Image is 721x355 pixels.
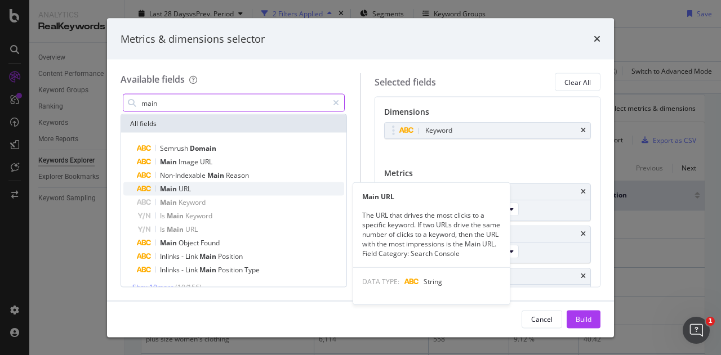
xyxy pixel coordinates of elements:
div: times [581,188,586,195]
div: times [594,32,600,46]
span: Main [167,211,185,221]
span: String [424,277,442,286]
span: URL [179,184,191,194]
div: Dimensions [384,106,591,122]
span: Main [160,197,179,207]
div: Build [576,314,591,323]
span: ( 10 / 156 ) [175,282,202,292]
div: times [581,273,586,280]
span: Semrush [160,143,190,153]
span: Found [201,238,220,248]
span: Main [167,224,185,234]
span: Position [218,265,244,275]
div: Metrics & dimensions selector [121,32,265,46]
span: Link [185,265,199,275]
button: Clear All [555,73,600,91]
span: Is [160,211,167,221]
span: Main [199,251,218,261]
span: Image [179,157,200,167]
span: Main [160,157,179,167]
button: Build [567,310,600,328]
div: Selected fields [375,75,436,88]
span: Inlinks [160,251,181,261]
span: Domain [190,143,216,153]
div: The URL that drives the most clicks to a specific keyword. If two URLs drive the same number of c... [353,210,510,258]
div: times [581,127,586,134]
span: URL [200,157,212,167]
div: modal [107,18,614,337]
span: Position [218,251,243,261]
span: - [181,265,185,275]
div: times [581,231,586,237]
span: 1 [706,317,715,326]
span: Link [185,251,199,261]
div: Keyword [425,125,452,136]
span: Inlinks [160,265,181,275]
span: Reason [226,170,249,180]
span: Main [160,238,179,248]
span: Is [160,224,167,234]
span: Keyword [179,197,206,207]
span: Keyword [185,211,212,221]
span: Show 10 more [132,282,174,292]
span: Type [244,265,260,275]
input: Search by field name [140,95,328,111]
button: Cancel [522,310,562,328]
span: - [181,251,185,261]
div: Available fields [121,73,185,86]
div: Main URL [353,191,510,201]
span: Object [179,238,201,248]
div: Clear All [564,77,591,87]
span: DATA TYPE: [362,277,399,286]
div: All fields [121,115,346,133]
div: Metrics [384,168,591,183]
span: Non-Indexable [160,170,207,180]
iframe: Intercom live chat [683,317,710,344]
div: Cancel [531,314,553,323]
span: URL [185,224,198,234]
span: Main [160,184,179,194]
div: Keywordtimes [384,122,591,139]
span: Main [207,170,226,180]
span: Main [199,265,218,275]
